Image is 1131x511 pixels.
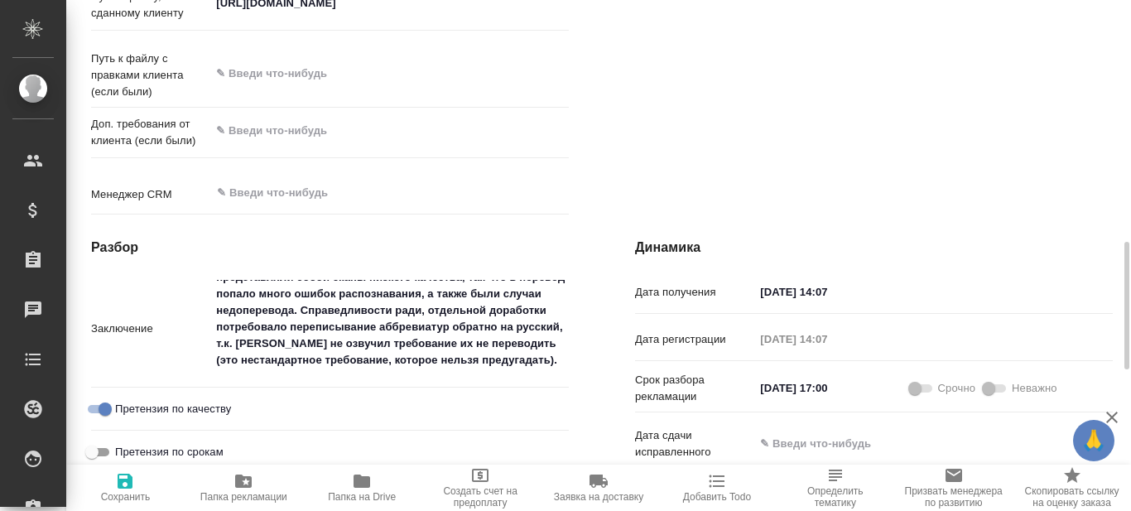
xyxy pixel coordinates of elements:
[635,372,754,405] p: Срок разбора рекламации
[776,465,894,511] button: Определить тематику
[91,51,210,100] p: Путь к файлу с правками клиента (если были)
[754,280,899,304] input: ✎ Введи что-нибудь
[91,321,210,337] p: Заключение
[754,376,899,400] input: ✎ Введи что-нибудь
[635,284,754,301] p: Дата получения
[303,465,421,511] button: Папка на Drive
[683,491,751,503] span: Добавить Todo
[91,186,210,203] p: Менеджер CRM
[635,238,1113,258] h4: Динамика
[554,491,643,503] span: Заявка на доставку
[66,465,185,511] button: Сохранить
[1080,423,1108,458] span: 🙏
[115,401,231,417] span: Претензия по качеству
[754,431,899,456] input: ✎ Введи что-нибудь
[91,238,569,258] h4: Разбор
[635,427,754,460] p: Дата сдачи исправленного
[635,331,754,348] p: Дата регистрации
[1073,420,1114,461] button: 🙏
[431,485,530,509] span: Создать счет на предоплату
[115,444,224,460] span: Претензия по срокам
[215,183,508,203] input: ✎ Введи что-нибудь
[200,491,287,503] span: Папка рекламации
[560,191,563,195] button: Open
[786,485,884,509] span: Определить тематику
[540,465,658,511] button: Заявка на доставку
[754,327,899,351] input: Пустое поле
[91,116,210,149] p: Доп. требования от клиента (если были)
[328,491,396,503] span: Папка на Drive
[1023,485,1121,509] span: Скопировать ссылку на оценку заказа
[1013,465,1131,511] button: Скопировать ссылку на оценку заказа
[938,380,975,397] span: Срочно
[894,465,1013,511] button: Призвать менеджера по развитию
[101,491,151,503] span: Сохранить
[421,465,540,511] button: Создать счет на предоплату
[210,280,569,374] textarea: Корректор (рус-англ) не сверялась с оригиналами, а они представляли собой сканы низкого качества,...
[657,465,776,511] button: Добавить Todo
[1012,380,1057,397] span: Неважно
[185,465,303,511] button: Папка рекламации
[904,485,1003,509] span: Призвать менеджера по развитию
